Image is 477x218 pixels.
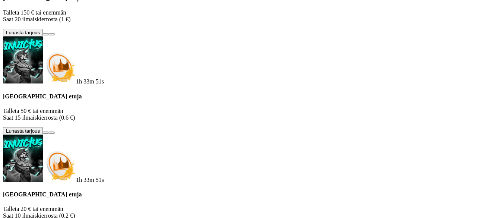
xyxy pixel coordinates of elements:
[49,33,55,35] button: info
[76,177,104,183] span: countdown
[3,127,43,135] button: Lunasta tarjous
[6,128,40,134] span: Lunasta tarjous
[3,108,474,121] p: Talleta 50 € tai enemmän Saat 15 ilmaiskierrosta (0.6 €)
[6,30,40,35] span: Lunasta tarjous
[3,9,474,23] p: Talleta 150 € tai enemmän Saat 20 ilmaiskierrosta (1 €)
[76,78,104,85] span: countdown
[3,29,43,37] button: Lunasta tarjous
[43,51,76,83] img: Deposit bonus icon
[43,149,76,182] img: Deposit bonus icon
[3,93,474,100] h4: [GEOGRAPHIC_DATA] etuja
[3,135,43,182] img: Invictus
[3,191,474,198] h4: [GEOGRAPHIC_DATA] etuja
[3,37,43,83] img: Invictus
[49,132,55,134] button: info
